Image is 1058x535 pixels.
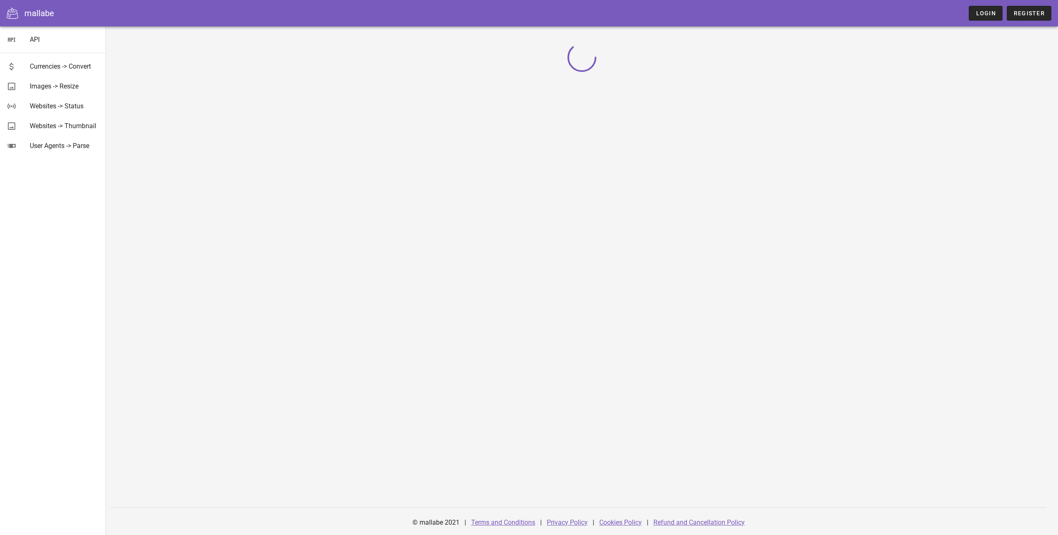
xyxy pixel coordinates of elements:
div: | [465,513,466,533]
a: Cookies Policy [599,518,642,526]
div: User Agents -> Parse [30,142,99,150]
span: Login [975,10,996,17]
a: Terms and Conditions [471,518,535,526]
iframe: Tidio Chat [1015,482,1054,521]
div: | [593,513,594,533]
div: © mallabe 2021 [407,513,465,533]
div: Websites -> Status [30,102,99,110]
div: mallabe [24,7,54,19]
a: Login [969,6,1002,21]
a: Refund and Cancellation Policy [653,518,745,526]
div: Currencies -> Convert [30,62,99,70]
div: API [30,36,99,43]
div: | [647,513,648,533]
a: Register [1007,6,1051,21]
span: Register [1013,10,1045,17]
div: Images -> Resize [30,82,99,90]
div: | [540,513,542,533]
a: Privacy Policy [547,518,588,526]
div: Websites -> Thumbnail [30,122,99,130]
